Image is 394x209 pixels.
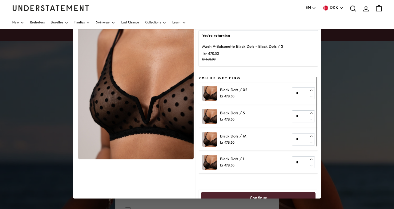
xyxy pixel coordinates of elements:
p: You're returning [202,34,315,39]
span: Panties [74,21,85,24]
p: kr 478.50 [220,117,245,123]
img: MeshV-BalconetteBlackDotsDOTS-BRA-0287.jpg [202,86,217,101]
strike: kr 638.00 [202,58,215,61]
p: Black Dots / S [220,110,245,117]
span: DKK [330,5,338,11]
img: MeshV-BalconetteBlackDotsDOTS-BRA-0287.jpg [202,109,217,124]
span: Continue [250,192,267,204]
p: kr 478.50 [220,140,246,146]
p: kr 478.50 [220,163,245,169]
span: Learn [172,21,181,24]
span: New [12,21,19,24]
img: MeshV-BalconetteBlackDotsDOTS-BRA-0287.jpg [78,16,194,159]
p: kr 478.50 [202,50,283,63]
a: Bestsellers [30,16,45,29]
button: EN [306,5,316,11]
p: Black Dots / XS [220,87,247,93]
a: Swimwear [96,16,115,29]
a: Learn [172,16,186,29]
span: Last Chance [121,21,139,24]
a: New [12,16,24,29]
span: EN [306,5,311,11]
p: Black Dots / L [220,156,245,162]
a: Panties [74,16,90,29]
a: Last Chance [121,16,139,29]
span: Collections [145,21,161,24]
h5: You're getting [199,76,318,81]
span: Bestsellers [30,21,45,24]
a: Understatement Homepage [12,5,89,11]
button: Continue [201,192,316,204]
img: MeshV-BalconetteBlackDotsDOTS-BRA-0287.jpg [202,132,217,147]
p: kr 478.50 [220,94,247,100]
a: Bralettes [51,16,68,29]
p: Mesh V-Balconette Black Dots - Black Dots / S [202,43,283,50]
span: Swimwear [96,21,110,24]
p: Black Dots / M [220,133,246,140]
img: MeshV-BalconetteBlackDotsDOTS-BRA-0287.jpg [202,155,217,170]
span: Bralettes [51,21,63,24]
button: DKK [322,5,344,11]
a: Collections [145,16,166,29]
